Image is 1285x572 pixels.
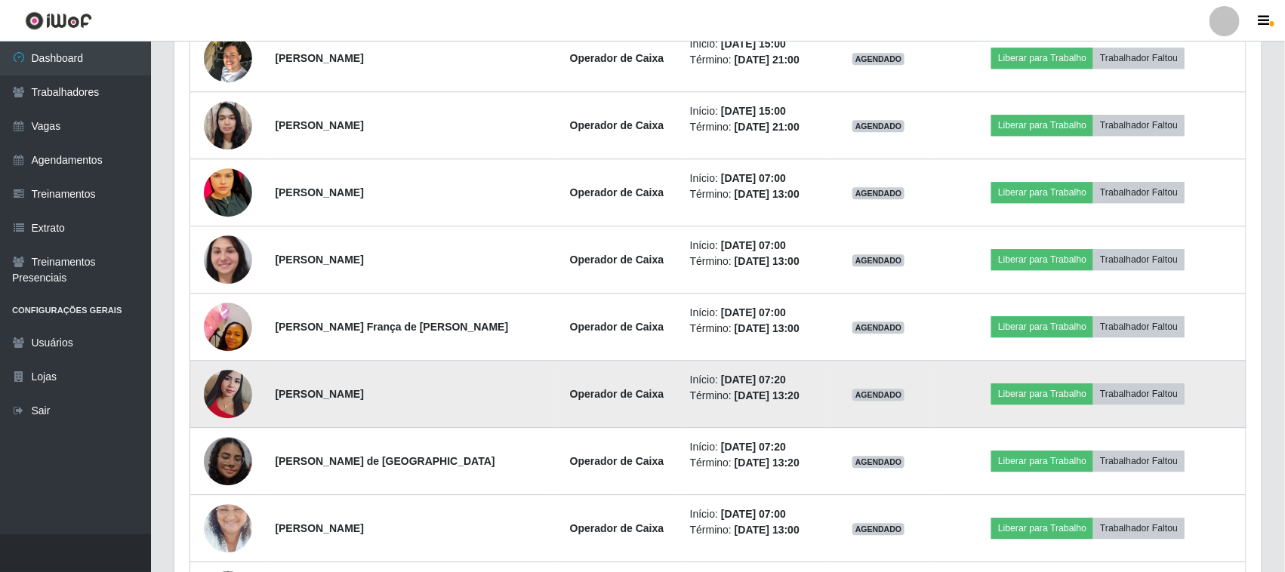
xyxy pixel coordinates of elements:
strong: Operador de Caixa [570,388,664,400]
button: Liberar para Trabalho [991,48,1093,69]
time: [DATE] 13:00 [735,524,800,536]
time: [DATE] 13:00 [735,322,800,334]
strong: Operador de Caixa [570,522,664,534]
strong: [PERSON_NAME] [275,52,363,64]
button: Trabalhador Faltou [1093,316,1185,337]
strong: [PERSON_NAME] [275,522,363,534]
img: CoreUI Logo [25,11,92,30]
img: 1677848309634.jpeg [204,485,252,571]
time: [DATE] 15:00 [721,105,786,117]
span: AGENDADO [852,254,905,266]
strong: Operador de Caixa [570,254,664,266]
li: Término: [690,52,818,68]
span: AGENDADO [852,321,905,334]
li: Início: [690,36,818,52]
span: AGENDADO [852,53,905,65]
img: 1736008247371.jpeg [204,93,252,157]
time: [DATE] 07:20 [721,374,786,386]
button: Trabalhador Faltou [1093,451,1185,472]
strong: Operador de Caixa [570,119,664,131]
button: Liberar para Trabalho [991,383,1093,404]
button: Liberar para Trabalho [991,249,1093,270]
img: 1751683294732.jpeg [204,140,252,245]
time: [DATE] 21:00 [735,121,800,133]
time: [DATE] 07:00 [721,172,786,184]
strong: Operador de Caixa [570,455,664,467]
button: Trabalhador Faltou [1093,383,1185,404]
strong: Operador de Caixa [570,52,664,64]
li: Início: [690,238,818,254]
img: 1650659703232.jpeg [204,210,252,309]
li: Término: [690,119,818,135]
time: [DATE] 21:00 [735,54,800,66]
strong: [PERSON_NAME] [275,254,363,266]
button: Trabalhador Faltou [1093,518,1185,539]
button: Liberar para Trabalho [991,316,1093,337]
strong: [PERSON_NAME] [275,388,363,400]
li: Início: [690,439,818,455]
span: AGENDADO [852,523,905,535]
img: 1725217718320.jpeg [204,26,252,90]
span: AGENDADO [852,187,905,199]
li: Término: [690,455,818,471]
li: Término: [690,522,818,538]
strong: [PERSON_NAME] [275,186,363,198]
time: [DATE] 15:00 [721,38,786,50]
button: Trabalhador Faltou [1093,182,1185,203]
time: [DATE] 13:00 [735,188,800,200]
li: Início: [690,171,818,186]
time: [DATE] 13:20 [735,457,800,469]
span: AGENDADO [852,456,905,468]
button: Liberar para Trabalho [991,451,1093,472]
strong: [PERSON_NAME] [275,119,363,131]
strong: [PERSON_NAME] de [GEOGRAPHIC_DATA] [275,455,495,467]
strong: Operador de Caixa [570,186,664,198]
time: [DATE] 07:00 [721,508,786,520]
span: AGENDADO [852,120,905,132]
span: AGENDADO [852,389,905,401]
li: Término: [690,254,818,269]
img: 1704217096055.jpeg [204,361,252,426]
button: Liberar para Trabalho [991,115,1093,136]
li: Início: [690,103,818,119]
strong: Operador de Caixa [570,321,664,333]
li: Início: [690,372,818,388]
li: Término: [690,186,818,202]
time: [DATE] 07:20 [721,441,786,453]
li: Término: [690,388,818,404]
li: Início: [690,506,818,522]
img: 1742135666821.jpeg [204,437,252,485]
time: [DATE] 07:00 [721,306,786,318]
strong: [PERSON_NAME] França de [PERSON_NAME] [275,321,508,333]
li: Término: [690,321,818,337]
button: Liberar para Trabalho [991,182,1093,203]
button: Trabalhador Faltou [1093,249,1185,270]
button: Trabalhador Faltou [1093,115,1185,136]
time: [DATE] 13:00 [735,255,800,267]
time: [DATE] 07:00 [721,239,786,251]
time: [DATE] 13:20 [735,389,800,401]
li: Início: [690,305,818,321]
button: Trabalhador Faltou [1093,48,1185,69]
img: 1699901172433.jpeg [204,294,252,358]
button: Liberar para Trabalho [991,518,1093,539]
